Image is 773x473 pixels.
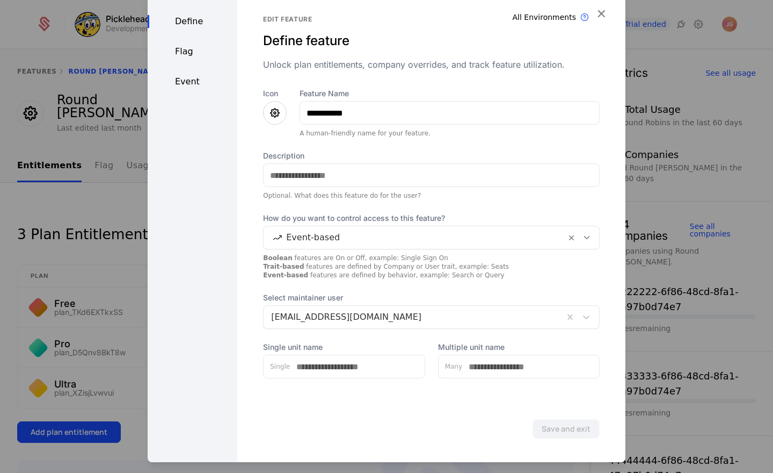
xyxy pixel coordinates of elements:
[263,254,293,262] strong: Boolean
[263,292,600,303] span: Select maintainer user
[263,32,600,49] div: Define feature
[148,15,237,28] div: Define
[263,150,600,161] label: Description
[263,271,308,279] strong: Event-based
[439,362,462,371] label: Many
[300,88,600,99] label: Feature Name
[264,362,290,371] label: Single
[300,129,600,138] div: A human-friendly name for your feature.
[263,213,600,224] span: How do you want to control access to this feature?
[148,75,237,88] div: Event
[263,342,425,353] label: Single unit name
[263,254,600,279] div: features are On or Off, example: Single Sign On features are defined by Company or User trait, ex...
[533,419,600,439] button: Save and exit
[148,45,237,58] div: Flag
[438,342,600,353] label: Multiple unit name
[263,58,600,71] div: Unlock plan entitlements, company overrides, and track feature utilization.
[263,263,304,270] strong: Trait-based
[513,12,577,23] div: All Environments
[263,15,600,24] div: Edit feature
[263,191,600,200] div: Optional. What does this feature do for the user?
[263,88,287,99] label: Icon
